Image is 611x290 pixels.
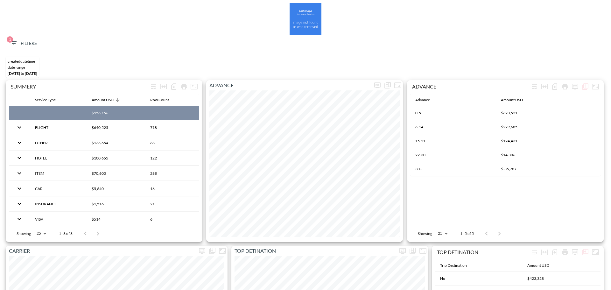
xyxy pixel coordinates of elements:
[145,135,199,150] th: 68
[410,120,496,134] th: 6-14
[496,162,600,176] th: $-35,787
[145,212,199,227] th: 6
[7,36,13,43] span: 1
[14,152,25,163] button: expand row
[560,247,570,257] div: Print
[415,96,438,104] span: Advance
[30,196,87,211] th: INSURANCE
[14,137,25,148] button: expand row
[435,272,522,286] th: No
[501,96,531,104] span: Amount USD
[150,96,169,104] div: Row Count
[87,166,145,181] th: $70,600
[14,183,25,194] button: expand row
[397,246,408,256] button: more
[87,106,145,120] th: $956,156
[550,247,560,257] div: Number of rows selected for download: 91
[145,166,199,181] th: 288
[383,80,393,90] div: Show chart as table
[440,262,475,269] span: Trip Destination
[35,96,56,104] div: Service Type
[435,229,450,237] div: 25
[410,148,496,162] th: 22-30
[92,96,114,104] div: Amount USD
[206,81,372,89] p: ADVANCE
[87,181,145,196] th: $5,640
[14,122,25,133] button: expand row
[145,196,199,211] th: 21
[35,96,64,104] span: Service Type
[437,249,529,255] div: TOP DETINATION
[496,120,600,134] th: $229,685
[570,81,580,92] span: Display settings
[410,106,496,120] th: 0-5
[529,81,539,92] div: Wrap text
[150,96,177,104] span: Row Count
[145,151,199,166] th: 122
[197,246,207,256] button: more
[522,272,600,286] th: $423,328
[570,247,580,257] button: more
[17,231,31,236] p: Showing
[33,229,49,237] div: 25
[570,247,580,257] span: Display settings
[59,231,73,236] p: 1–8 of 8
[179,81,189,92] div: Print
[87,196,145,211] th: $1,516
[440,262,467,269] div: Trip Destination
[30,212,87,227] th: VISA
[290,3,321,35] img: amsalem-2.png
[418,246,428,256] button: Fullscreen
[560,81,570,92] div: Print
[496,106,600,120] th: $623,521
[30,151,87,166] th: HOTEL
[550,81,560,92] div: Number of rows selected for download: 5
[10,39,37,47] span: Filters
[207,246,217,256] div: Show chart as table
[496,134,600,148] th: $124,431
[527,262,549,269] div: Amount USD
[8,71,37,76] span: [DATE] [DATE]
[14,198,25,209] button: expand row
[8,65,37,70] div: DATE RANGE
[197,246,207,256] span: Display settings
[539,81,550,92] div: Toggle table layout between fixed and auto (default: auto)
[527,262,558,269] span: Amount USD
[87,120,145,135] th: $640,525
[189,81,199,92] button: Fullscreen
[14,214,25,224] button: expand row
[590,81,600,92] button: Fullscreen
[410,134,496,148] th: 15-21
[30,120,87,135] th: FLIGHT
[460,231,474,236] p: 1–5 of 5
[7,38,39,49] button: 1Filters
[418,231,432,236] p: Showing
[412,83,529,89] div: ADVANCE
[580,81,590,92] div: Show chart as table
[372,80,383,90] button: more
[11,83,148,89] div: SUMMERY
[30,166,87,181] th: ITEM
[231,247,397,255] p: TOP DETINATION
[145,181,199,196] th: 16
[30,181,87,196] th: CAR
[30,135,87,150] th: OTHER
[87,135,145,150] th: $136,654
[372,80,383,90] span: Display settings
[21,71,24,76] span: to
[415,96,430,104] div: Advance
[501,96,523,104] div: Amount USD
[158,81,169,92] div: Toggle table layout between fixed and auto (default: auto)
[145,120,199,135] th: 718
[393,80,403,90] button: Fullscreen
[169,81,179,92] div: Number of rows selected for download: 8
[87,151,145,166] th: $100,655
[87,212,145,227] th: $514
[496,148,600,162] th: $14,306
[8,59,37,64] div: CREATEDDATETIME
[529,247,539,257] div: Wrap text
[408,246,418,256] div: Show chart as table
[539,247,550,257] div: Toggle table layout between fixed and auto (default: auto)
[580,247,590,257] div: Show chart as table
[397,246,408,256] span: Display settings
